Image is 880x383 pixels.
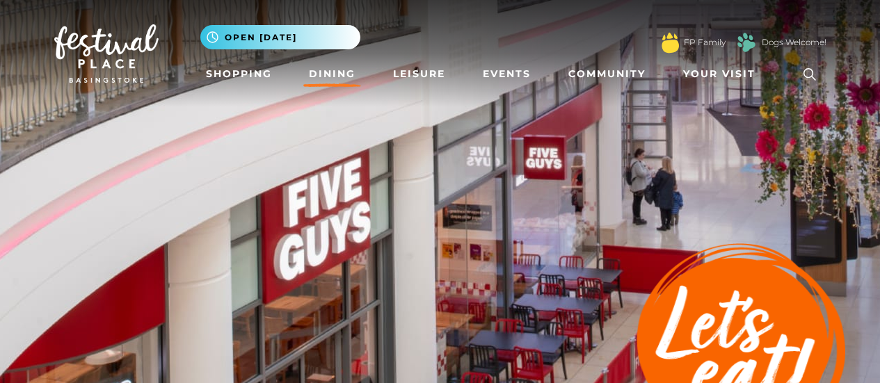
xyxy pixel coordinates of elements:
[200,61,278,87] a: Shopping
[477,61,536,87] a: Events
[678,61,768,87] a: Your Visit
[563,61,651,87] a: Community
[200,25,360,49] button: Open [DATE]
[303,61,361,87] a: Dining
[762,36,826,49] a: Dogs Welcome!
[684,36,726,49] a: FP Family
[225,31,297,44] span: Open [DATE]
[683,67,755,81] span: Your Visit
[387,61,451,87] a: Leisure
[54,24,159,83] img: Festival Place Logo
